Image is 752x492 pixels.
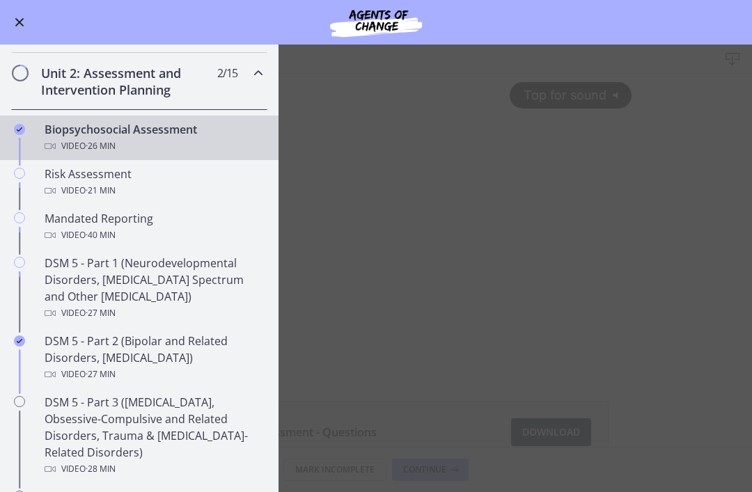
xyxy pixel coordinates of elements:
[45,121,262,154] div: Biopsychosocial Assessment
[45,166,262,199] div: Risk Assessment
[217,65,237,81] span: 2 / 15
[86,366,116,383] span: · 27 min
[45,366,262,383] div: Video
[86,227,116,244] span: · 40 min
[511,14,606,29] span: Tap for sound
[86,138,116,154] span: · 26 min
[86,305,116,322] span: · 27 min
[45,305,262,322] div: Video
[11,14,28,31] button: Enable menu
[45,227,262,244] div: Video
[45,461,262,477] div: Video
[45,255,262,322] div: DSM 5 - Part 1 (Neurodevelopmental Disorders, [MEDICAL_DATA] Spectrum and Other [MEDICAL_DATA])
[510,8,631,34] button: Tap for sound
[41,65,211,98] h2: Unit 2: Assessment and Intervention Planning
[292,6,460,39] img: Agents of Change
[45,394,262,477] div: DSM 5 - Part 3 ([MEDICAL_DATA], Obsessive-Compulsive and Related Disorders, Trauma & [MEDICAL_DAT...
[14,124,25,135] i: Completed
[45,333,262,383] div: DSM 5 - Part 2 (Bipolar and Related Disorders, [MEDICAL_DATA])
[45,210,262,244] div: Mandated Reporting
[86,182,116,199] span: · 21 min
[86,461,116,477] span: · 28 min
[14,335,25,347] i: Completed
[45,138,262,154] div: Video
[45,182,262,199] div: Video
